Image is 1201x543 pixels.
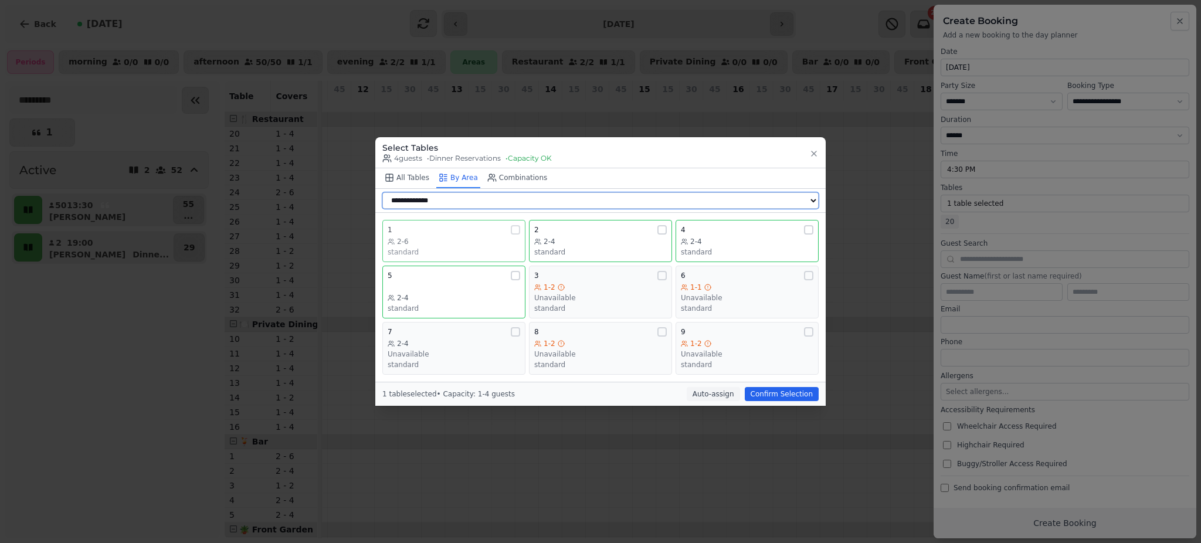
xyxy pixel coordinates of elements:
[534,225,539,235] span: 2
[544,283,555,292] span: 1-2
[382,154,422,163] span: 4 guests
[388,304,520,313] div: standard
[534,271,539,280] span: 3
[485,168,550,188] button: Combinations
[681,304,813,313] div: standard
[681,349,813,359] div: Unavailable
[676,322,819,375] button: 91-2Unavailablestandard
[681,225,686,235] span: 4
[397,237,409,246] span: 2-6
[534,304,667,313] div: standard
[382,390,515,398] span: 1 table selected • Capacity: 1-4 guests
[388,271,392,280] span: 5
[681,271,686,280] span: 6
[529,322,672,375] button: 81-2Unavailablestandard
[681,327,686,337] span: 9
[534,247,667,257] div: standard
[681,247,813,257] div: standard
[427,154,501,163] span: • Dinner Reservations
[388,360,520,369] div: standard
[745,387,819,401] button: Confirm Selection
[529,220,672,262] button: 22-4standard
[690,283,702,292] span: 1-1
[382,220,525,262] button: 12-6standard
[529,266,672,318] button: 31-2Unavailablestandard
[534,360,667,369] div: standard
[397,339,409,348] span: 2-4
[534,349,667,359] div: Unavailable
[690,339,702,348] span: 1-2
[382,266,525,318] button: 52-4standard
[544,237,555,246] span: 2-4
[687,387,740,401] button: Auto-assign
[388,349,520,359] div: Unavailable
[681,360,813,369] div: standard
[397,293,409,303] span: 2-4
[534,293,667,303] div: Unavailable
[676,266,819,318] button: 61-1Unavailablestandard
[382,322,525,375] button: 72-4Unavailablestandard
[505,154,552,163] span: • Capacity OK
[388,327,392,337] span: 7
[436,168,480,188] button: By Area
[544,339,555,348] span: 1-2
[534,327,539,337] span: 8
[388,225,392,235] span: 1
[382,168,432,188] button: All Tables
[676,220,819,262] button: 42-4standard
[690,237,702,246] span: 2-4
[681,293,813,303] div: Unavailable
[382,142,552,154] h3: Select Tables
[388,247,520,257] div: standard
